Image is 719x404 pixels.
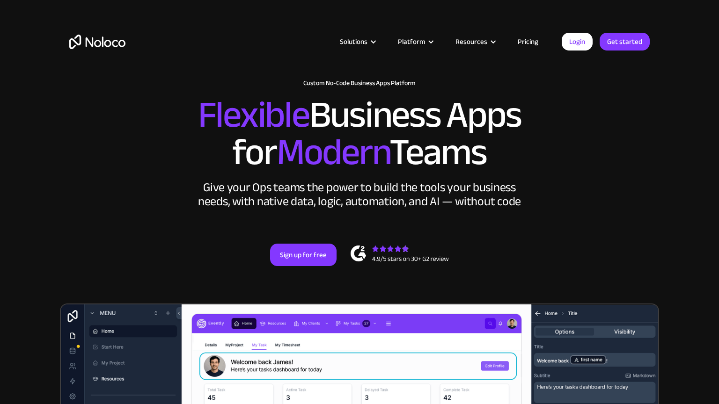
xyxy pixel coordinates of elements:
div: Resources [455,36,487,48]
div: Give your Ops teams the power to build the tools your business needs, with native data, logic, au... [196,180,523,209]
span: Modern [277,117,389,187]
a: Pricing [506,36,550,48]
a: Login [562,33,593,50]
a: Sign up for free [270,244,337,266]
a: Get started [600,33,650,50]
div: Solutions [340,36,367,48]
span: Flexible [198,80,309,150]
div: Platform [398,36,425,48]
h2: Business Apps for Teams [69,96,650,171]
